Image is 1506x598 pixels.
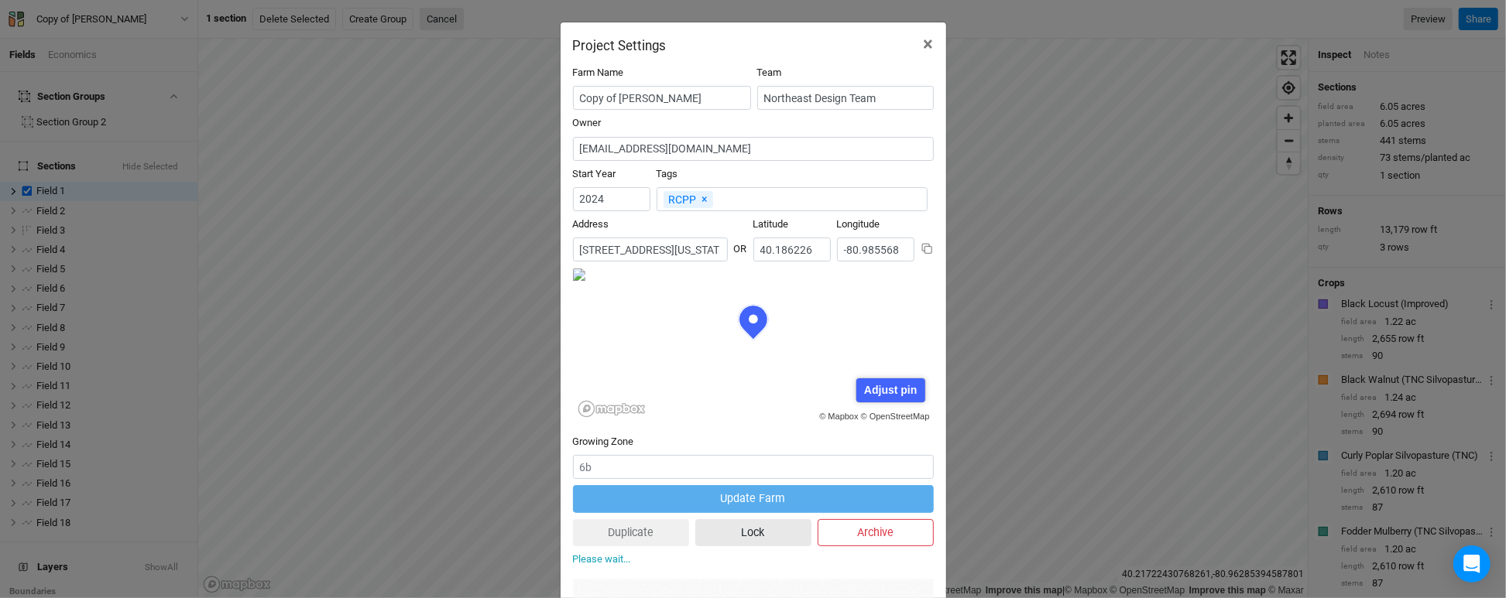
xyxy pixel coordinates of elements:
label: Owner [573,116,602,130]
label: Tags [657,167,678,181]
h2: Project Settings [573,38,667,53]
button: Duplicate [573,519,689,546]
input: Longitude [837,237,914,261]
input: Address (123 James St...) [573,237,728,261]
a: Mapbox logo [578,400,646,418]
label: Latitude [753,217,789,231]
button: Close [911,22,946,66]
label: Team [757,66,782,80]
div: OR [734,230,747,256]
span: × [924,33,934,55]
button: Copy [921,242,934,255]
input: Latitude [753,237,831,261]
button: Archive [818,519,934,546]
div: Adjust pin [856,378,925,402]
span: × [702,193,708,205]
label: Farm Name [573,66,624,80]
button: Remove [697,190,713,208]
label: Start Year [573,167,616,181]
a: © OpenStreetMap [861,412,930,421]
p: Please wait... [573,552,934,566]
input: alyssa@propagateag.com [573,137,934,161]
input: Project/Farm Name [573,86,751,110]
div: Open Intercom Messenger [1453,545,1491,583]
label: Address [573,217,609,231]
a: © Mapbox [819,412,858,421]
button: Update Farm [573,485,934,512]
input: 6b [573,455,934,479]
button: Lock [695,519,811,546]
div: RCPP [664,191,713,208]
input: Start Year [573,187,650,211]
input: Northeast Design Team [757,86,934,110]
label: Longitude [837,217,880,231]
label: Growing Zone [573,435,634,449]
